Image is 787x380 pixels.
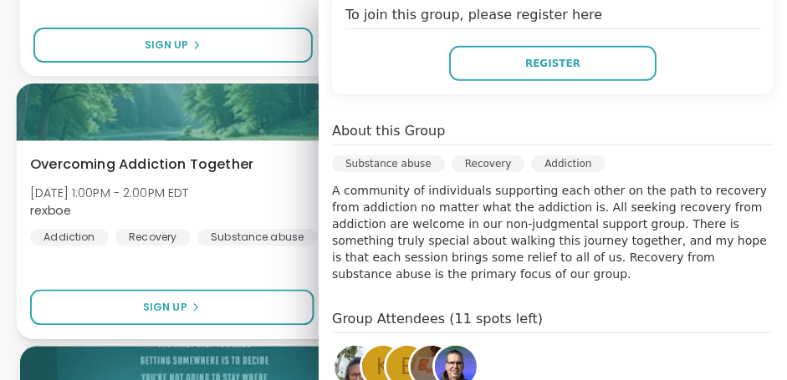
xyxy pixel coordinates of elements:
button: Register [449,46,657,81]
span: Sign Up [143,300,187,315]
b: rexboe [30,202,71,219]
button: Sign Up [30,290,314,326]
div: Addiction [30,229,109,246]
span: Register [525,56,580,71]
button: Sign Up [33,28,313,63]
p: A community of individuals supporting each other on the path to recovery from addiction no matter... [332,182,774,282]
h4: About this Group [332,121,445,141]
div: Recovery [115,229,191,246]
div: Substance abuse [197,229,318,246]
div: Recovery [452,155,525,172]
span: Sign Up [145,38,188,53]
span: [DATE] 1:00PM - 2:00PM EDT [30,185,189,201]
h4: To join this group, please register here [345,5,760,29]
h4: Group Attendees (11 spots left) [332,309,774,333]
span: Overcoming Addiction Together [30,154,253,174]
div: Substance abuse [332,155,445,172]
div: Addiction [531,155,605,172]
